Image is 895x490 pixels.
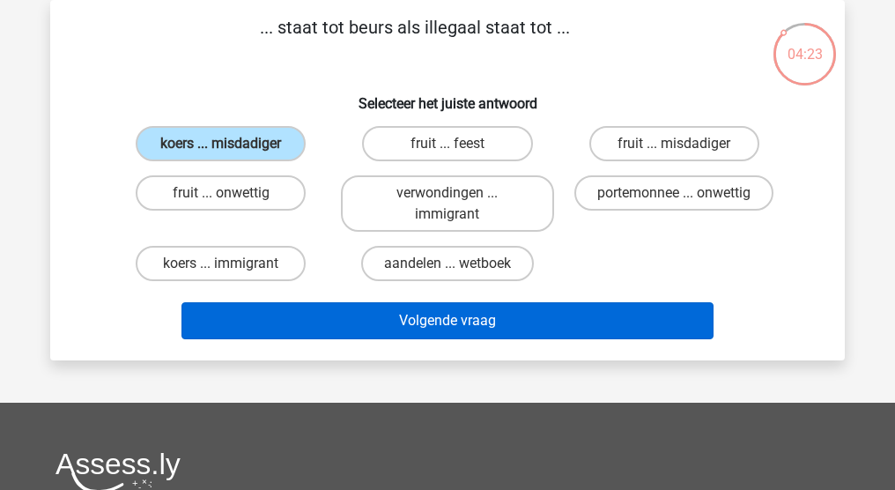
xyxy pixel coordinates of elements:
[341,175,553,232] label: verwondingen ... immigrant
[772,21,838,65] div: 04:23
[589,126,759,161] label: fruit ... misdadiger
[136,246,306,281] label: koers ... immigrant
[136,175,306,211] label: fruit ... onwettig
[78,14,751,67] p: ... staat tot beurs als illegaal staat tot ...
[362,126,532,161] label: fruit ... feest
[181,302,714,339] button: Volgende vraag
[78,81,817,112] h6: Selecteer het juiste antwoord
[574,175,773,211] label: portemonnee ... onwettig
[361,246,534,281] label: aandelen ... wetboek
[136,126,306,161] label: koers ... misdadiger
